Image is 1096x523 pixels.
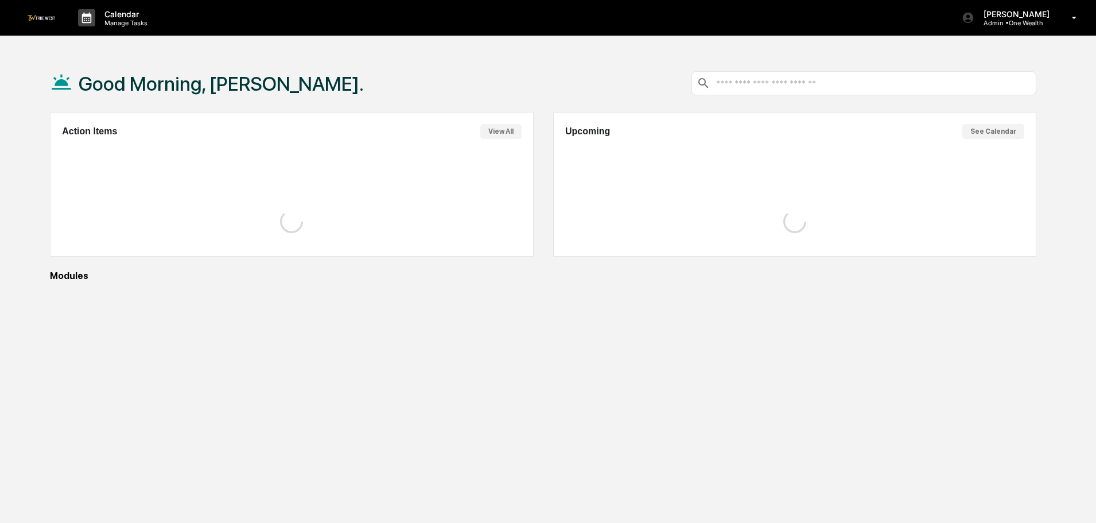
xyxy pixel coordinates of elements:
[28,15,55,20] img: logo
[50,270,1036,281] div: Modules
[95,9,153,19] p: Calendar
[95,19,153,27] p: Manage Tasks
[974,9,1055,19] p: [PERSON_NAME]
[480,124,522,139] button: View All
[962,124,1024,139] button: See Calendar
[62,126,117,137] h2: Action Items
[974,19,1055,27] p: Admin • One Wealth
[565,126,610,137] h2: Upcoming
[79,72,364,95] h1: Good Morning, [PERSON_NAME].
